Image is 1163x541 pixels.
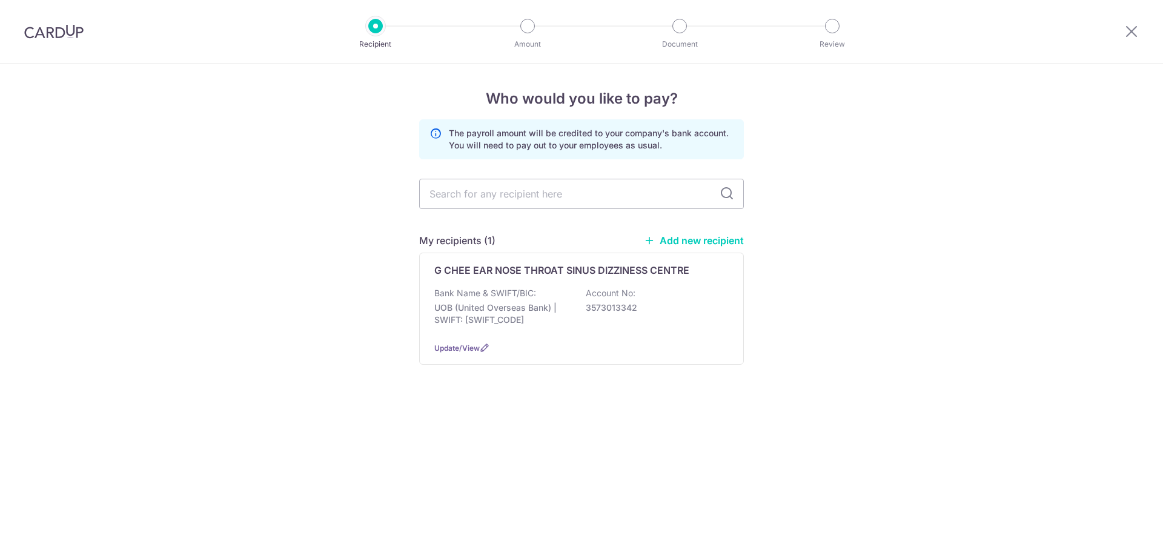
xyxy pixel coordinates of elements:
p: G CHEE EAR NOSE THROAT SINUS DIZZINESS CENTRE [434,263,689,277]
p: Recipient [331,38,420,50]
p: 3573013342 [586,302,721,314]
h4: Who would you like to pay? [419,88,744,110]
p: Document [635,38,724,50]
p: Account No: [586,287,635,299]
p: Amount [483,38,572,50]
p: The payroll amount will be credited to your company's bank account. You will need to pay out to y... [449,127,734,151]
input: Search for any recipient here [419,179,744,209]
a: Add new recipient [644,234,744,247]
h5: My recipients (1) [419,233,495,248]
p: Review [787,38,877,50]
p: Bank Name & SWIFT/BIC: [434,287,536,299]
iframe: Opens a widget where you can find more information [1085,505,1151,535]
img: CardUp [24,24,84,39]
p: UOB (United Overseas Bank) | SWIFT: [SWIFT_CODE] [434,302,570,326]
a: Update/View [434,344,480,353]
